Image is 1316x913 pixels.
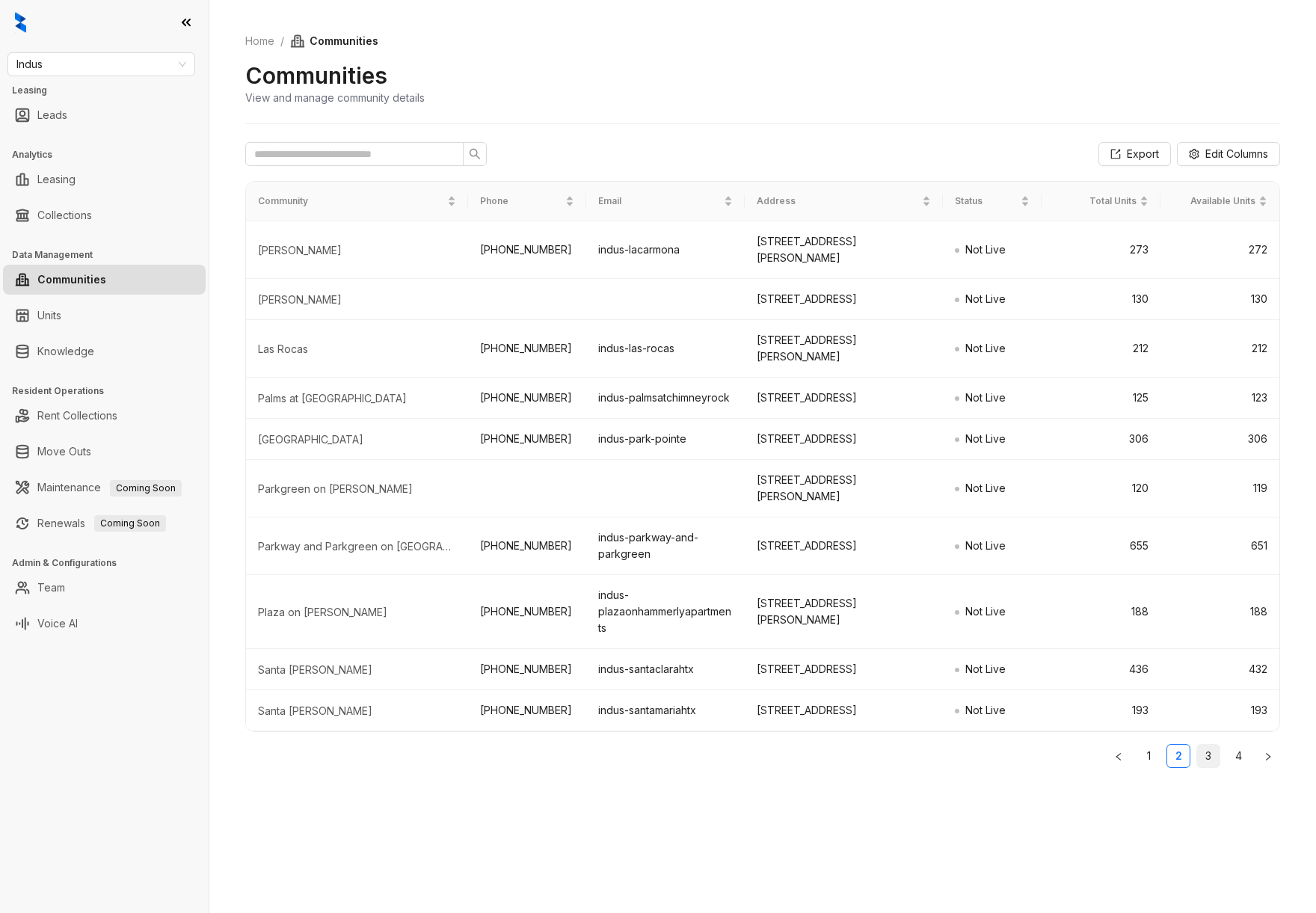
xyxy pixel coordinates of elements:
[1042,378,1160,419] td: 125
[1160,182,1279,221] th: Available Units
[468,182,587,221] th: Phone
[965,243,1006,256] span: Not Live
[1042,182,1160,221] th: Total Units
[745,320,943,378] td: [STREET_ADDRESS][PERSON_NAME]
[1167,745,1190,767] a: 2
[258,432,456,447] div: Park Pointe
[468,378,587,419] td: [PHONE_NUMBER]
[468,320,587,378] td: [PHONE_NUMBER]
[468,221,587,279] td: [PHONE_NUMBER]
[37,301,61,331] a: Units
[1196,744,1220,768] li: 3
[1110,149,1121,159] span: export
[745,182,943,221] th: Address
[468,690,587,731] td: [PHONE_NUMBER]
[586,649,745,690] td: indus-santaclarahtx
[1256,744,1280,768] li: Next Page
[37,165,76,194] a: Leasing
[1227,745,1249,767] a: 4
[586,221,745,279] td: indus-lacarmona
[3,401,206,431] li: Rent Collections
[3,301,206,331] li: Units
[3,200,206,230] li: Collections
[3,508,206,538] li: Renewals
[586,517,745,575] td: indus-parkway-and-parkgreen
[37,265,106,295] a: Communities
[12,556,209,570] h3: Admin & Configurations
[757,194,919,209] span: Address
[586,575,745,649] td: indus-plazaonhammerlyapartments
[745,221,943,279] td: [STREET_ADDRESS][PERSON_NAME]
[1177,142,1280,166] button: Edit Columns
[258,663,456,677] div: Santa Clara
[258,704,456,719] div: Santa Maria
[258,243,456,258] div: La Carmona
[745,419,943,460] td: [STREET_ADDRESS]
[245,90,425,105] div: View and manage community details
[586,419,745,460] td: indus-park-pointe
[1160,419,1279,460] td: 306
[965,482,1006,494] span: Not Live
[1172,194,1255,209] span: Available Units
[965,663,1006,675] span: Not Live
[280,33,284,49] li: /
[745,517,943,575] td: [STREET_ADDRESS]
[258,539,456,554] div: Parkway and Parkgreen on Bellaire
[965,292,1006,305] span: Not Live
[965,391,1006,404] span: Not Live
[965,704,1006,716] span: Not Live
[1160,575,1279,649] td: 188
[3,336,206,366] li: Knowledge
[1264,752,1273,761] span: right
[3,437,206,467] li: Move Outs
[1042,279,1160,320] td: 130
[3,473,206,502] li: Maintenance
[468,517,587,575] td: [PHONE_NUMBER]
[94,515,166,532] span: Coming Soon
[258,605,456,620] div: Plaza on Hammerly
[1042,575,1160,649] td: 188
[3,573,206,603] li: Team
[1160,279,1279,320] td: 130
[37,437,91,467] a: Move Outs
[965,605,1006,618] span: Not Live
[258,292,456,307] div: La Sevilla
[258,391,456,406] div: Palms at Chimney Rock
[12,148,209,162] h3: Analytics
[258,194,444,209] span: Community
[1098,142,1171,166] button: Export
[1137,744,1160,768] li: 1
[1137,745,1160,767] a: 1
[1160,649,1279,690] td: 432
[1042,649,1160,690] td: 436
[586,378,745,419] td: indus-palmsatchimneyrock
[1160,460,1279,517] td: 119
[745,378,943,419] td: [STREET_ADDRESS]
[12,384,209,398] h3: Resident Operations
[3,165,206,194] li: Leasing
[1160,221,1279,279] td: 272
[1107,744,1131,768] button: left
[1189,149,1199,159] span: setting
[1054,194,1137,209] span: Total Units
[258,342,456,357] div: Las Rocas
[1042,320,1160,378] td: 212
[1114,752,1123,761] span: left
[12,84,209,97] h3: Leasing
[12,248,209,262] h3: Data Management
[965,342,1006,354] span: Not Live
[1127,146,1159,162] span: Export
[1197,745,1220,767] a: 3
[15,12,26,33] img: logo
[16,53,186,76] span: Indus
[1160,517,1279,575] td: 651
[258,482,456,497] div: Parkgreen on Gessner
[586,690,745,731] td: indus-santamariahtx
[3,100,206,130] li: Leads
[246,182,468,221] th: Community
[745,279,943,320] td: [STREET_ADDRESS]
[745,575,943,649] td: [STREET_ADDRESS][PERSON_NAME]
[1042,460,1160,517] td: 120
[1042,419,1160,460] td: 306
[468,575,587,649] td: [PHONE_NUMBER]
